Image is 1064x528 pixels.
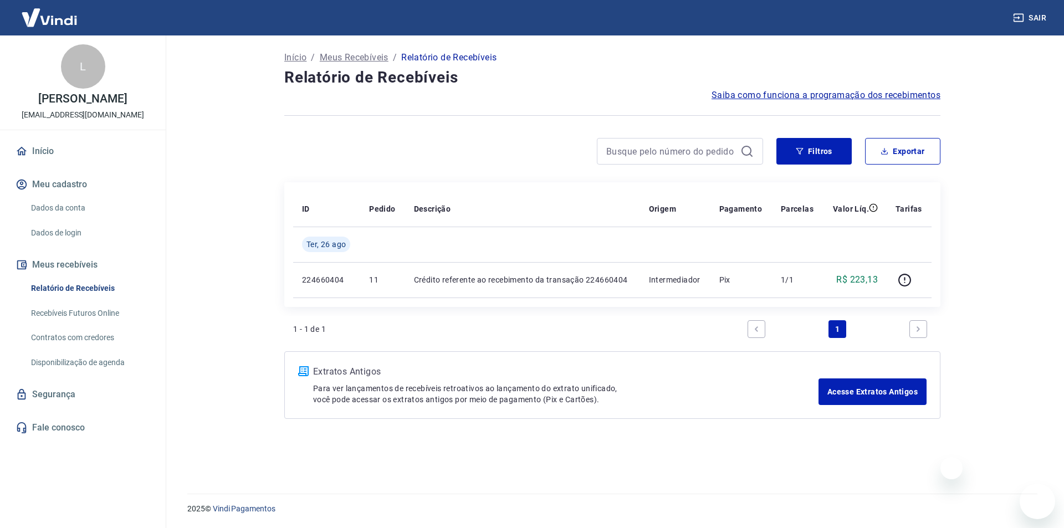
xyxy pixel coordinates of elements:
p: Pedido [369,203,395,214]
p: Extratos Antigos [313,365,819,378]
p: Para ver lançamentos de recebíveis retroativos ao lançamento do extrato unificado, você pode aces... [313,383,819,405]
button: Filtros [776,138,852,165]
p: Valor Líq. [833,203,869,214]
p: ID [302,203,310,214]
a: Disponibilização de agenda [27,351,152,374]
p: Parcelas [781,203,814,214]
a: Meus Recebíveis [320,51,388,64]
button: Meus recebíveis [13,253,152,277]
p: 1/1 [781,274,815,285]
p: Pix [719,274,763,285]
iframe: Botão para abrir a janela de mensagens [1020,484,1055,519]
img: ícone [298,366,309,376]
a: Recebíveis Futuros Online [27,302,152,325]
input: Busque pelo número do pedido [606,143,736,160]
p: R$ 223,13 [836,273,878,286]
p: Crédito referente ao recebimento da transação 224660404 [414,274,631,285]
p: Origem [649,203,676,214]
a: Fale conosco [13,416,152,440]
p: Tarifas [896,203,922,214]
p: Descrição [414,203,451,214]
ul: Pagination [743,316,932,342]
p: 224660404 [302,274,351,285]
p: / [393,51,397,64]
a: Segurança [13,382,152,407]
p: [PERSON_NAME] [38,93,127,105]
a: Previous page [748,320,765,338]
a: Relatório de Recebíveis [27,277,152,300]
a: Início [284,51,306,64]
img: Vindi [13,1,85,34]
a: Saiba como funciona a programação dos recebimentos [712,89,940,102]
a: Contratos com credores [27,326,152,349]
button: Meu cadastro [13,172,152,197]
iframe: Fechar mensagem [940,457,963,479]
p: [EMAIL_ADDRESS][DOMAIN_NAME] [22,109,144,121]
a: Next page [909,320,927,338]
h4: Relatório de Recebíveis [284,66,940,89]
p: 1 - 1 de 1 [293,324,326,335]
a: Vindi Pagamentos [213,504,275,513]
button: Sair [1011,8,1051,28]
a: Dados da conta [27,197,152,219]
a: Início [13,139,152,163]
button: Exportar [865,138,940,165]
p: Pagamento [719,203,763,214]
p: / [311,51,315,64]
p: Intermediador [649,274,702,285]
div: L [61,44,105,89]
a: Dados de login [27,222,152,244]
p: 2025 © [187,503,1037,515]
p: 11 [369,274,396,285]
p: Relatório de Recebíveis [401,51,497,64]
a: Page 1 is your current page [828,320,846,338]
span: Ter, 26 ago [306,239,346,250]
a: Acesse Extratos Antigos [819,378,927,405]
